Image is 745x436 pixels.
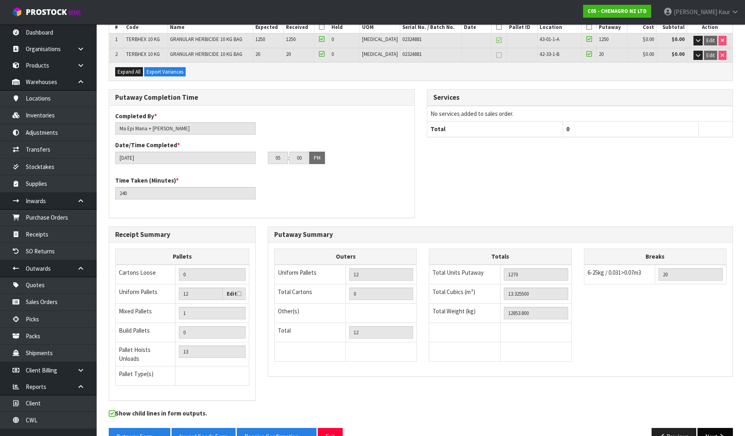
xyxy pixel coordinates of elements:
button: Expand All [115,67,143,77]
button: Export Variances [144,67,186,77]
label: Show child lines in form outputs. [109,409,207,420]
span: 6-25kg / 0.031>0.07m3 [588,269,641,276]
td: Total Cubics (m³) [429,284,501,303]
td: : [288,152,289,165]
span: 02324881 [402,51,422,58]
label: Completed By [115,112,157,120]
td: Cartons Loose [116,265,176,284]
span: 1250 [286,36,296,43]
input: MM [289,152,309,164]
span: 20 [255,51,260,58]
span: Kaur [718,8,730,16]
td: Total Weight (kg) [429,303,501,323]
span: $0.00 [643,51,654,58]
input: OUTERS TOTAL = CTN [349,288,414,300]
span: 0 [566,125,569,133]
input: Manual [179,268,246,281]
h3: Putaway Completion Time [115,94,408,101]
span: 0 [331,36,334,43]
td: Pallet Hoists Unloads [116,342,176,366]
td: Uniform Pallets [116,284,176,304]
span: Expand All [118,68,141,75]
td: No services added to sales order. [427,106,733,121]
h3: Services [433,94,726,101]
td: Other(s) [275,303,346,323]
th: Total [427,121,563,137]
td: Pallet Type(s) [116,366,176,386]
span: [MEDICAL_DATA] [362,51,398,58]
input: Uniform Pallets [179,288,223,300]
span: GRANULAR HERBICIDE 10 KG BAG [170,51,242,58]
span: 02324881 [402,36,422,43]
input: UNIFORM P LINES [349,268,414,281]
input: Manual [179,326,246,339]
span: 0 [331,51,334,58]
strong: $0.00 [672,36,685,43]
strong: C05 - CHEMAGRO NZ LTD [588,8,647,14]
span: Edit [706,37,715,44]
td: Build Pallets [116,323,176,342]
span: 20 [599,51,604,58]
button: PM [309,152,325,165]
label: Edit [227,290,241,298]
td: Total Cartons [275,284,346,303]
th: Totals [429,249,571,265]
input: Manual [179,307,246,319]
th: Pallets [116,249,249,265]
input: TOTAL PACKS [349,326,414,339]
span: [PERSON_NAME] [674,8,717,16]
input: HH [268,152,288,164]
span: $0.00 [643,36,654,43]
span: 43-01-1-A [540,36,559,43]
h3: Receipt Summary [115,231,249,239]
span: 2 [115,51,118,58]
label: Time Taken (Minutes) [115,176,179,185]
td: Total Units Putaway [429,265,501,284]
input: UNIFORM P + MIXED P + BUILD P [179,346,246,358]
span: 1 [115,36,118,43]
th: Outers [275,249,417,265]
span: 1250 [599,36,608,43]
span: ProStock [26,7,67,17]
a: C05 - CHEMAGRO NZ LTD [583,5,651,18]
span: 20 [286,51,291,58]
input: Date/Time completed [115,152,256,164]
strong: $0.00 [672,51,685,58]
h3: Putaway Summary [274,231,726,239]
span: 1250 [255,36,265,43]
img: cube-alt.png [12,7,22,17]
span: 42-33-1-B [540,51,559,58]
input: Time Taken [115,187,256,199]
td: Mixed Pallets [116,304,176,323]
label: Date/Time Completed [115,141,180,149]
td: Uniform Pallets [275,265,346,284]
button: Edit [704,36,717,45]
span: TERBHEX 10 KG [126,51,160,58]
th: Breaks [584,249,726,265]
td: Total [275,323,346,342]
span: GRANULAR HERBICIDE 10 KG BAG [170,36,242,43]
span: [MEDICAL_DATA] [362,36,398,43]
span: Edit [706,52,715,59]
button: Edit [704,51,717,60]
span: TERBHEX 10 KG [126,36,160,43]
small: WMS [68,9,81,16]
